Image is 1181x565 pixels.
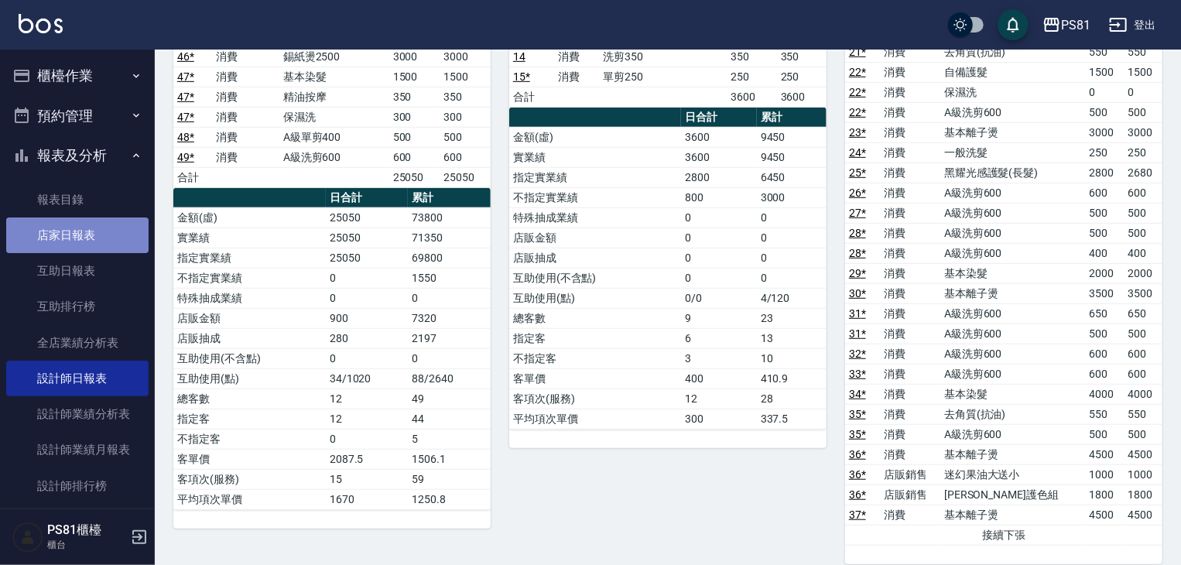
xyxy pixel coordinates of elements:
[1103,11,1162,39] button: 登出
[1124,163,1162,183] td: 2680
[509,127,681,147] td: 金額(虛)
[998,9,1029,40] button: save
[509,288,681,308] td: 互助使用(點)
[1086,203,1125,223] td: 500
[940,62,1086,82] td: 自備護髮
[173,248,326,268] td: 指定實業績
[1124,122,1162,142] td: 3000
[940,364,1086,384] td: A級洗剪600
[1124,324,1162,344] td: 500
[940,464,1086,485] td: 迷幻果油大送小
[880,303,940,324] td: 消費
[509,268,681,288] td: 互助使用(不含點)
[757,187,827,207] td: 3000
[1124,384,1162,404] td: 4000
[408,248,491,268] td: 69800
[757,147,827,167] td: 9450
[173,389,326,409] td: 總客數
[1124,263,1162,283] td: 2000
[1124,243,1162,263] td: 400
[727,46,777,67] td: 350
[6,396,149,432] a: 設計師業績分析表
[757,389,827,409] td: 28
[1061,15,1090,35] div: PS81
[440,147,491,167] td: 600
[757,108,827,128] th: 累計
[326,348,409,368] td: 0
[681,348,757,368] td: 3
[880,384,940,404] td: 消費
[212,87,279,107] td: 消費
[1036,9,1097,41] button: PS81
[880,163,940,183] td: 消費
[279,147,389,167] td: A級洗剪600
[509,228,681,248] td: 店販金額
[681,207,757,228] td: 0
[212,107,279,127] td: 消費
[940,223,1086,243] td: A級洗剪600
[757,127,827,147] td: 9450
[326,308,409,328] td: 900
[681,308,757,328] td: 9
[6,253,149,289] a: 互助日報表
[757,268,827,288] td: 0
[1086,163,1125,183] td: 2800
[1086,263,1125,283] td: 2000
[509,409,681,429] td: 平均項次單價
[940,163,1086,183] td: 黑耀光感護髮(長髮)
[681,368,757,389] td: 400
[212,67,279,87] td: 消費
[1086,303,1125,324] td: 650
[440,87,491,107] td: 350
[681,108,757,128] th: 日合計
[880,324,940,344] td: 消費
[408,449,491,469] td: 1506.1
[408,328,491,348] td: 2197
[509,308,681,328] td: 總客數
[1124,344,1162,364] td: 600
[1124,62,1162,82] td: 1500
[408,368,491,389] td: 88/2640
[326,248,409,268] td: 25050
[1124,424,1162,444] td: 500
[279,107,389,127] td: 保濕洗
[880,82,940,102] td: 消費
[173,207,326,228] td: 金額(虛)
[6,217,149,253] a: 店家日報表
[880,283,940,303] td: 消費
[513,50,525,63] a: 14
[326,268,409,288] td: 0
[1124,183,1162,203] td: 600
[440,167,491,187] td: 25050
[1086,485,1125,505] td: 1800
[1124,42,1162,62] td: 550
[408,469,491,489] td: 59
[326,368,409,389] td: 34/1020
[681,389,757,409] td: 12
[1086,142,1125,163] td: 250
[212,127,279,147] td: 消費
[326,188,409,208] th: 日合計
[326,228,409,248] td: 25050
[279,127,389,147] td: A級單剪400
[509,389,681,409] td: 客項次(服務)
[6,135,149,176] button: 報表及分析
[509,328,681,348] td: 指定客
[727,87,777,107] td: 3600
[326,469,409,489] td: 15
[681,409,757,429] td: 300
[173,368,326,389] td: 互助使用(點)
[389,107,440,127] td: 300
[408,188,491,208] th: 累計
[880,505,940,525] td: 消費
[1086,344,1125,364] td: 600
[326,489,409,509] td: 1670
[173,449,326,469] td: 客單價
[1086,223,1125,243] td: 500
[1124,444,1162,464] td: 4500
[940,384,1086,404] td: 基本染髮
[1086,505,1125,525] td: 4500
[681,167,757,187] td: 2800
[845,525,1162,545] td: 接續下張
[599,46,727,67] td: 洗剪350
